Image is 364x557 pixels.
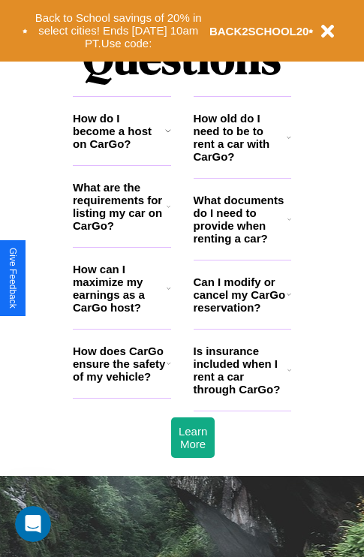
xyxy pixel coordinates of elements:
h3: How does CarGo ensure the safety of my vehicle? [73,345,167,383]
h3: What are the requirements for listing my car on CarGo? [73,181,167,232]
h3: What documents do I need to provide when renting a car? [194,194,288,245]
b: BACK2SCHOOL20 [209,25,309,38]
button: Back to School savings of 20% in select cities! Ends [DATE] 10am PT.Use code: [28,8,209,54]
iframe: Intercom live chat [15,506,51,542]
h3: How can I maximize my earnings as a CarGo host? [73,263,167,314]
h3: Is insurance included when I rent a car through CarGo? [194,345,287,396]
h3: Can I modify or cancel my CarGo reservation? [194,275,287,314]
h3: How do I become a host on CarGo? [73,112,165,150]
h3: How old do I need to be to rent a car with CarGo? [194,112,287,163]
button: Learn More [171,417,215,458]
div: Give Feedback [8,248,18,309]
